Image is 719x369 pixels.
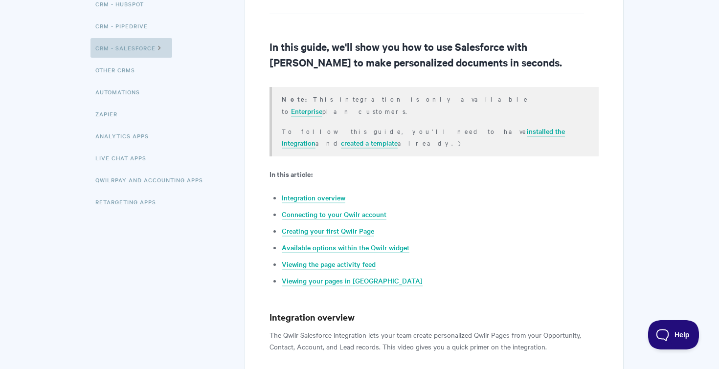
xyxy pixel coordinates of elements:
h3: Integration overview [270,310,599,324]
a: Integration overview [282,193,345,203]
a: CRM - Salesforce [90,38,172,58]
a: Analytics Apps [95,126,156,146]
a: Retargeting Apps [95,192,163,212]
h2: In this guide, we'll show you how to use Salesforce with [PERSON_NAME] to make personalized docum... [270,39,599,70]
a: CRM - Pipedrive [95,16,155,36]
a: Connecting to your Qwilr account [282,209,386,220]
a: Zapier [95,104,125,124]
a: Viewing the page activity feed [282,259,376,270]
a: Automations [95,82,147,102]
p: To follow this guide, you'll need to have and already.) [282,125,586,149]
a: Creating your first Qwilr Page [282,226,374,237]
iframe: Toggle Customer Support [648,320,699,349]
strong: Note: [282,94,313,104]
a: Enterprise [291,106,322,117]
a: Viewing your pages in [GEOGRAPHIC_DATA] [282,276,423,286]
b: In this article: [270,169,313,179]
a: QwilrPay and Accounting Apps [95,170,210,190]
a: Live Chat Apps [95,148,154,168]
a: Available options within the Qwilr widget [282,242,409,253]
a: created a template [341,138,398,149]
p: This integration is only available to plan customers. [282,93,586,117]
a: Other CRMs [95,60,142,80]
a: installed the integration [282,126,565,149]
p: The Qwilr Salesforce integration lets your team create personalized Qwilr Pages from your Opportu... [270,329,599,352]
